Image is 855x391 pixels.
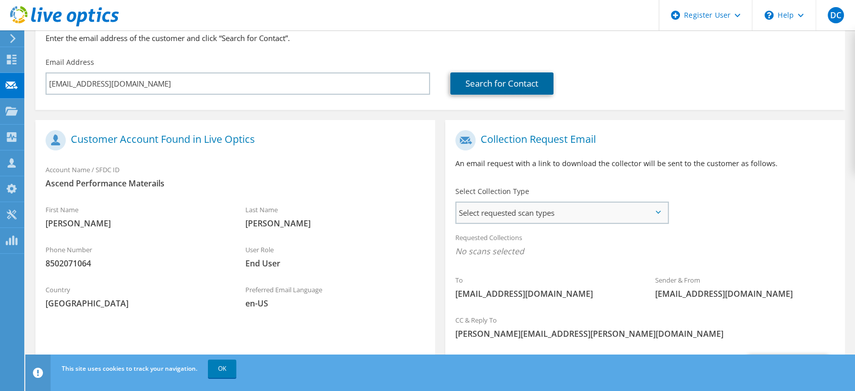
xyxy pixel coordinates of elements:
[828,7,844,23] span: DC
[46,218,225,229] span: [PERSON_NAME]
[450,72,553,95] a: Search for Contact
[645,269,845,304] div: Sender & From
[46,32,835,44] h3: Enter the email address of the customer and click “Search for Contact”.
[455,328,835,339] span: [PERSON_NAME][EMAIL_ADDRESS][PERSON_NAME][DOMAIN_NAME]
[46,57,94,67] label: Email Address
[655,288,835,299] span: [EMAIL_ADDRESS][DOMAIN_NAME]
[445,269,645,304] div: To
[456,203,667,223] span: Select requested scan types
[445,227,845,264] div: Requested Collections
[235,279,435,314] div: Preferred Email Language
[208,360,236,378] a: OK
[35,279,235,314] div: Country
[235,199,435,234] div: Last Name
[46,298,225,309] span: [GEOGRAPHIC_DATA]
[245,298,425,309] span: en-US
[764,11,774,20] svg: \n
[35,199,235,234] div: First Name
[455,158,835,169] p: An email request with a link to download the collector will be sent to the customer as follows.
[455,288,635,299] span: [EMAIL_ADDRESS][DOMAIN_NAME]
[46,178,425,189] span: Ascend Performance Materails
[46,130,420,150] h1: Customer Account Found in Live Optics
[46,258,225,269] span: 8502071064
[455,246,835,257] span: No scans selected
[62,364,197,373] span: This site uses cookies to track your navigation.
[245,218,425,229] span: [PERSON_NAME]
[245,258,425,269] span: End User
[455,130,830,150] h1: Collection Request Email
[35,159,435,194] div: Account Name / SFDC ID
[35,239,235,274] div: Phone Number
[455,186,529,197] label: Select Collection Type
[445,309,845,344] div: CC & Reply To
[235,239,435,274] div: User Role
